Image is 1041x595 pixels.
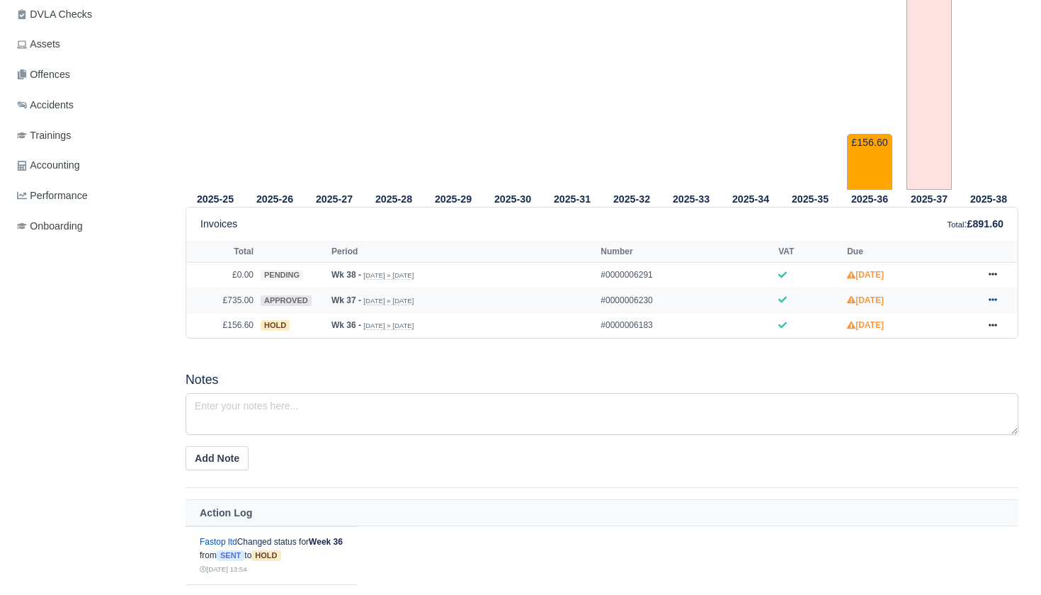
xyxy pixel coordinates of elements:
th: 2025-26 [245,191,305,208]
a: Performance [11,182,169,210]
span: sent [217,550,244,561]
small: [DATE] » [DATE] [363,322,414,330]
th: 2025-36 [840,191,899,208]
td: £156.60 [847,134,892,190]
th: 2025-31 [542,191,602,208]
button: Add Note [186,446,249,470]
small: Total [948,220,965,229]
a: Trainings [11,122,169,149]
span: DVLA Checks [17,6,92,23]
iframe: Chat Widget [970,527,1041,595]
th: 2025-27 [305,191,364,208]
th: Due [843,241,975,262]
strong: Wk 38 - [331,270,361,280]
th: 2025-25 [186,191,245,208]
td: Changed status for from to [186,526,357,585]
a: Offences [11,61,169,89]
th: 2025-38 [959,191,1018,208]
strong: [DATE] [847,320,884,330]
strong: Week 36 [309,537,343,547]
span: Accounting [17,157,80,174]
td: £735.00 [186,288,257,313]
a: Accidents [11,91,169,119]
h5: Notes [186,373,1018,387]
th: 2025-35 [780,191,840,208]
span: approved [261,295,312,306]
span: Onboarding [17,218,83,234]
div: : [948,216,1003,232]
th: 2025-29 [423,191,483,208]
th: Period [328,241,597,262]
span: hold [251,550,280,561]
span: Trainings [17,127,71,144]
small: [DATE] » [DATE] [363,271,414,280]
strong: £891.60 [967,218,1003,229]
span: Accidents [17,97,74,113]
strong: Wk 36 - [331,320,361,330]
th: Number [597,241,775,262]
th: Total [186,241,257,262]
span: Offences [17,67,70,83]
th: 2025-30 [483,191,542,208]
span: Assets [17,36,60,52]
th: Action Log [186,500,1018,526]
th: 2025-34 [721,191,780,208]
th: VAT [775,241,843,262]
span: Performance [17,188,88,204]
strong: Wk 37 - [331,295,361,305]
a: Onboarding [11,212,169,240]
td: #0000006230 [597,288,775,313]
a: DVLA Checks [11,1,169,28]
td: #0000006183 [597,313,775,338]
td: £156.60 [186,313,257,338]
td: £0.00 [186,263,257,288]
a: Assets [11,30,169,58]
th: 2025-32 [602,191,661,208]
td: #0000006291 [597,263,775,288]
strong: [DATE] [847,270,884,280]
h6: Invoices [200,218,237,230]
th: 2025-37 [899,191,959,208]
a: Accounting [11,152,169,179]
span: hold [261,320,290,331]
span: pending [261,270,303,280]
th: 2025-33 [661,191,721,208]
th: 2025-28 [364,191,423,208]
small: [DATE] 13:54 [200,565,246,573]
strong: [DATE] [847,295,884,305]
small: [DATE] » [DATE] [363,297,414,305]
a: Fastop ltd [200,537,237,547]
